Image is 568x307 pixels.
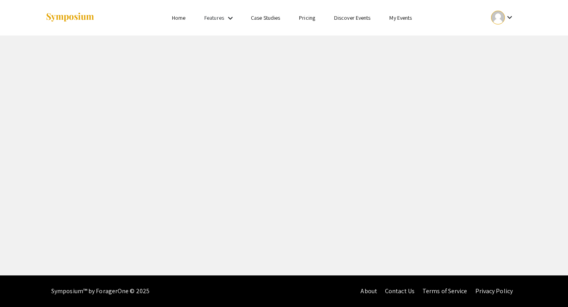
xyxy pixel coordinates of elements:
[204,14,224,21] a: Features
[385,287,415,295] a: Contact Us
[45,12,95,23] img: Symposium by ForagerOne
[361,287,377,295] a: About
[299,14,315,21] a: Pricing
[475,287,513,295] a: Privacy Policy
[172,14,185,21] a: Home
[51,275,149,307] div: Symposium™ by ForagerOne © 2025
[334,14,371,21] a: Discover Events
[251,14,280,21] a: Case Studies
[226,13,235,23] mat-icon: Expand Features list
[505,13,514,22] mat-icon: Expand account dropdown
[422,287,467,295] a: Terms of Service
[483,9,523,26] button: Expand account dropdown
[389,14,412,21] a: My Events
[534,271,562,301] iframe: Chat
